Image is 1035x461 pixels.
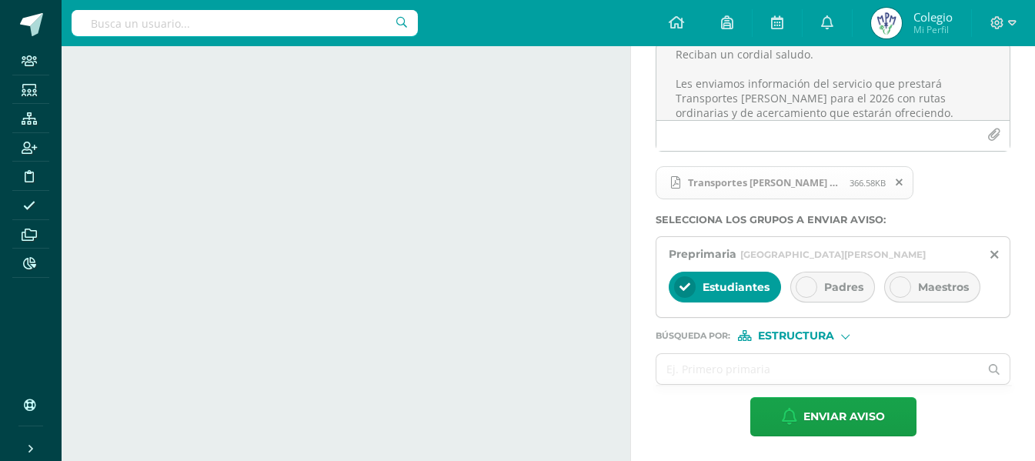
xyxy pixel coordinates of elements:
span: Maestros [918,280,969,294]
span: Enviar aviso [803,398,885,436]
span: Mi Perfil [913,23,953,36]
button: Enviar aviso [750,397,916,436]
span: Estructura [758,332,834,340]
span: Búsqueda por : [656,332,730,340]
span: Estudiantes [703,280,770,294]
span: Padres [824,280,863,294]
img: e484a19925c0a5cccf408cad57c67c38.png [871,8,902,38]
span: Preprimaria [669,247,736,261]
span: 366.58KB [850,177,886,189]
input: Ej. Primero primaria [656,354,979,384]
span: Transportes Monterroso servicios para el 2026.pdf [656,166,913,200]
span: Remover archivo [886,174,913,191]
textarea: Estimados padres de familia: Reciban un cordial saludo. Les enviamos información del servicio que... [656,43,1010,120]
span: Colegio [913,9,953,25]
div: [object Object] [738,330,853,341]
input: Busca un usuario... [72,10,418,36]
span: [GEOGRAPHIC_DATA][PERSON_NAME] [740,249,926,260]
label: Selecciona los grupos a enviar aviso : [656,214,1010,225]
span: Transportes [PERSON_NAME] servicios para el 2026.pdf [680,176,850,189]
